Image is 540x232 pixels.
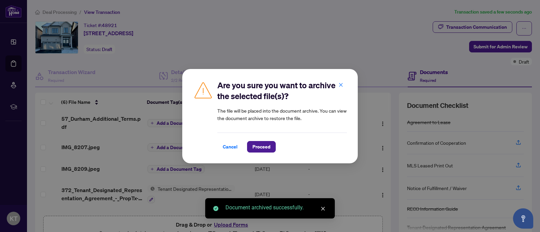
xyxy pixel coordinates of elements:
[513,208,533,229] button: Open asap
[193,80,213,100] img: Caution Icon
[225,204,327,212] div: Document archived successfully.
[213,206,218,211] span: check-circle
[223,141,238,152] span: Cancel
[217,80,347,101] h2: Are you sure you want to archive the selected file(s)?
[247,141,276,153] button: Proceed
[217,107,347,122] article: The file will be placed into the document archive. You can view the document archive to restore t...
[217,141,243,153] button: Cancel
[321,206,325,211] span: close
[252,141,270,152] span: Proceed
[319,205,327,212] a: Close
[339,82,343,87] span: close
